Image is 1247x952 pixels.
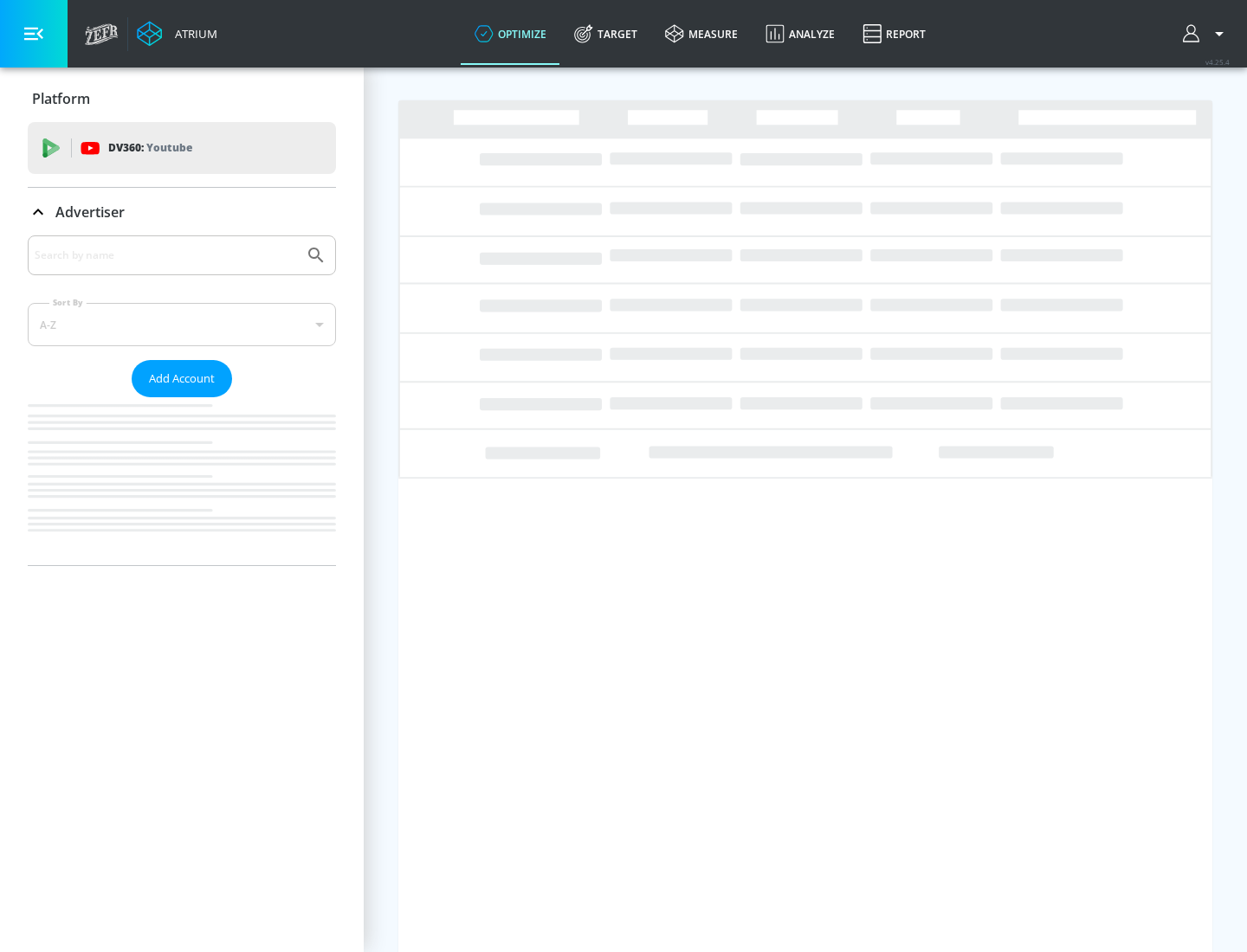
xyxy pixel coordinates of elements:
p: Platform [32,89,90,108]
label: Sort By [49,297,87,308]
div: DV360: Youtube [28,122,336,174]
div: A-Z [28,303,336,346]
a: optimize [461,3,560,65]
a: Target [560,3,651,65]
div: Advertiser [28,188,336,236]
nav: list of Advertiser [28,397,336,565]
a: measure [651,3,752,65]
p: Advertiser [55,203,125,222]
p: Youtube [146,138,192,157]
div: Atrium [168,26,217,42]
div: Advertiser [28,235,336,565]
a: Analyze [752,3,849,65]
div: Platform [28,74,336,123]
button: Add Account [132,360,232,397]
a: Report [849,3,940,65]
input: Search by name [35,244,297,267]
span: v 4.25.4 [1205,57,1230,67]
a: Atrium [137,21,217,47]
span: Add Account [149,369,215,389]
p: DV360: [108,138,192,158]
